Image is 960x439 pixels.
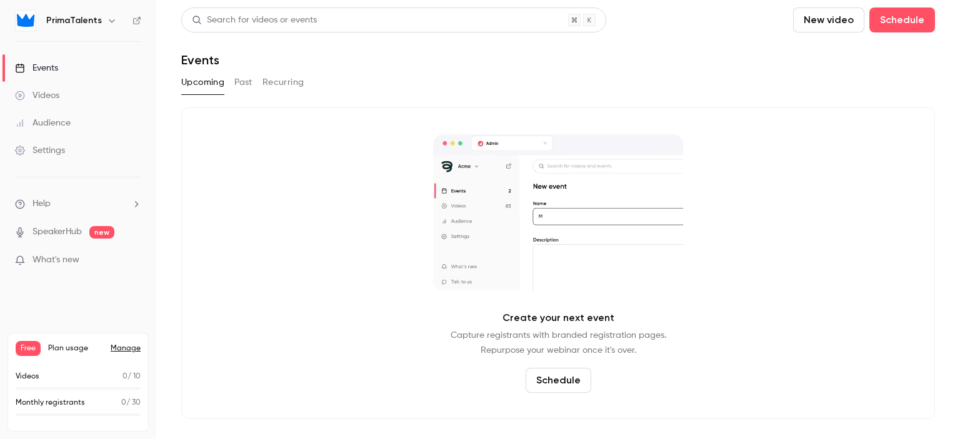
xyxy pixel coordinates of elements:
[32,254,79,267] span: What's new
[46,14,102,27] h6: PrimaTalents
[181,52,219,67] h1: Events
[32,197,51,210] span: Help
[16,11,36,31] img: PrimaTalents
[16,397,85,408] p: Monthly registrants
[15,89,59,102] div: Videos
[122,371,141,382] p: / 10
[15,144,65,157] div: Settings
[16,371,39,382] p: Videos
[262,72,304,92] button: Recurring
[32,225,82,239] a: SpeakerHub
[793,7,864,32] button: New video
[121,397,141,408] p: / 30
[89,226,114,239] span: new
[526,368,591,393] button: Schedule
[15,62,58,74] div: Events
[122,373,127,380] span: 0
[16,341,41,356] span: Free
[15,197,141,210] li: help-dropdown-opener
[451,328,666,358] p: Capture registrants with branded registration pages. Repurpose your webinar once it's over.
[48,343,103,353] span: Plan usage
[234,72,252,92] button: Past
[869,7,935,32] button: Schedule
[126,255,141,266] iframe: Noticeable Trigger
[15,117,71,129] div: Audience
[121,399,126,407] span: 0
[502,310,614,325] p: Create your next event
[181,72,224,92] button: Upcoming
[111,343,141,353] a: Manage
[192,14,317,27] div: Search for videos or events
